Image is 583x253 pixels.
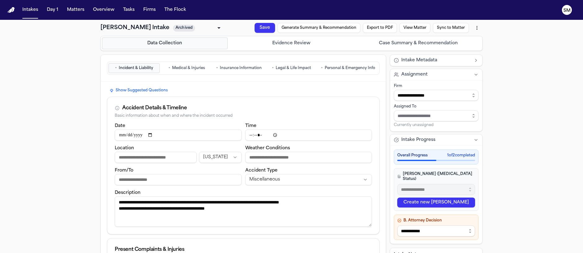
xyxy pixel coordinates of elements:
[394,104,478,109] div: Assigned To
[213,63,265,73] button: Go to Insurance Information
[115,174,242,185] input: From/To destination
[199,152,241,163] button: Incident state
[272,65,274,71] span: •
[245,168,278,173] label: Accident Type
[390,55,482,66] button: Intake Metadata
[360,38,396,55] button: Export to PDF
[245,146,290,150] label: Weather Conditions
[172,66,205,71] span: Medical & Injuries
[115,152,197,163] input: Incident location
[7,7,15,13] a: Home
[107,87,170,94] button: Show Suggested Questions
[325,66,375,71] span: Personal & Emergency Info
[401,57,437,63] span: Intake Metadata
[254,15,276,29] button: Save
[115,190,140,195] label: Description
[390,134,482,146] button: Intake Progress
[141,4,158,15] button: Firms
[447,153,475,158] span: 1 of 2 completed
[168,65,170,71] span: •
[115,196,372,227] textarea: Incident description
[266,63,317,73] button: Go to Legal & Life Impact
[229,37,354,49] button: Go to Evidence Review step
[91,4,117,15] button: Overview
[396,46,428,62] button: View Matter
[115,168,133,173] label: From/To
[102,37,228,49] button: Go to Data Collection step
[216,65,218,71] span: •
[161,63,212,73] button: Go to Medical & Injuries
[397,172,475,181] h4: [PERSON_NAME] ([MEDICAL_DATA] Status)
[115,65,117,71] span: •
[122,104,187,112] div: Accident Details & Timeline
[245,124,256,128] label: Time
[115,124,125,128] label: Date
[394,110,478,121] input: Assign to staff member
[276,66,311,71] span: Legal & Life Impact
[162,4,189,15] button: The Flock
[397,198,475,207] button: Create new [PERSON_NAME]
[245,129,372,141] input: Incident time
[20,4,41,15] button: Intakes
[390,69,482,80] button: Assignment
[65,4,87,15] button: Matters
[121,4,137,15] button: Tasks
[401,72,428,78] span: Assignment
[394,90,478,101] input: Select firm
[119,66,153,71] span: Incident & Liability
[355,37,481,49] button: Go to Case Summary & Recommendation step
[245,152,372,163] input: Weather conditions
[115,129,242,141] input: Incident date
[7,7,15,13] img: Finch Logo
[115,114,372,118] div: Basic information about when and where the incident occurred
[394,84,478,89] div: Firm
[277,20,360,47] button: Generate Summary & Recommendation
[115,146,134,150] label: Location
[401,137,435,143] span: Intake Progress
[220,66,262,71] span: Insurance Information
[397,153,428,158] span: Overall Progress
[394,123,434,128] span: Currently unassigned
[109,63,160,73] button: Go to Incident & Liability
[321,65,323,71] span: •
[102,37,481,49] nav: Intake steps
[44,4,61,15] button: Day 1
[397,218,475,223] h4: B. Attorney Decision
[318,63,378,73] button: Go to Personal & Emergency Info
